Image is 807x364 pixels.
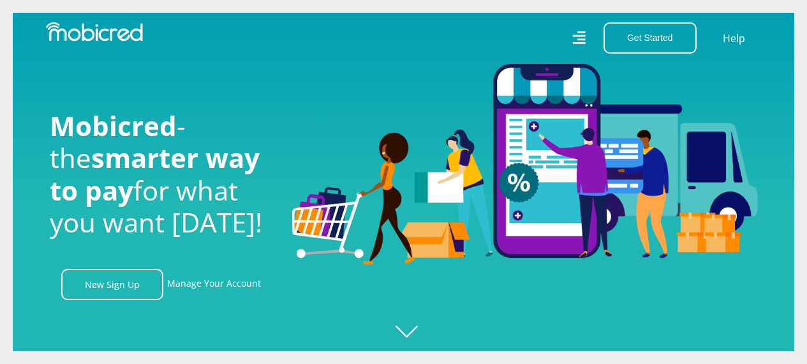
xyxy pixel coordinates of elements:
[46,22,143,42] img: Mobicred
[722,30,746,47] a: Help
[50,139,260,208] span: smarter way to pay
[50,107,177,144] span: Mobicred
[292,64,758,266] img: Welcome to Mobicred
[61,269,163,300] a: New Sign Up
[50,110,273,239] h1: - the for what you want [DATE]!
[603,22,697,54] button: Get Started
[167,269,261,300] a: Manage Your Account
